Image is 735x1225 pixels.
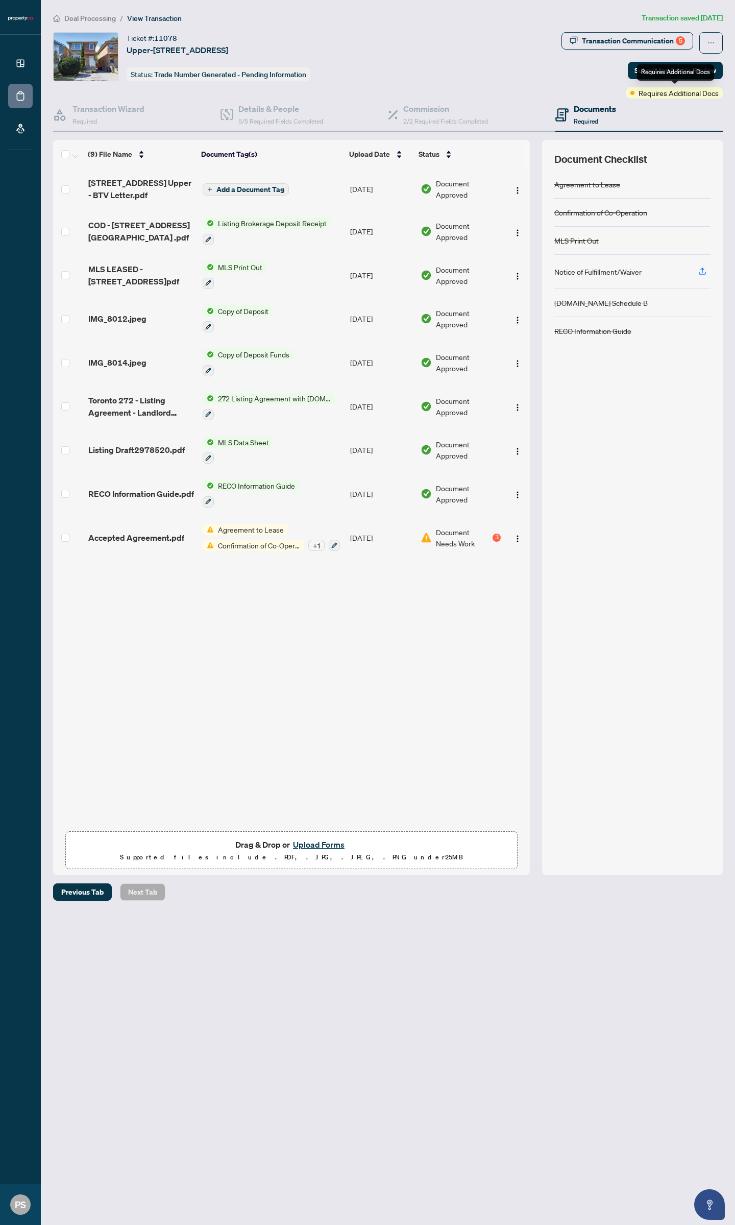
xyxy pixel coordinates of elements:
span: ellipsis [707,39,715,46]
button: Logo [509,442,526,458]
span: Document Approved [436,439,501,461]
img: Status Icon [203,437,214,448]
button: Logo [509,181,526,197]
td: [DATE] [346,341,416,385]
button: Transaction Communication5 [561,32,693,50]
img: Logo [513,186,522,195]
img: Document Status [421,313,432,324]
img: Document Status [421,444,432,455]
div: Requires Additional Docs [637,64,714,81]
img: Logo [513,272,522,280]
button: Status IconAgreement to LeaseStatus IconConfirmation of Co-Operation+1 [203,524,340,551]
button: Logo [509,223,526,239]
span: RECO Information Guide.pdf [88,488,194,500]
img: Document Status [421,183,432,195]
th: Upload Date [345,140,415,169]
img: Status Icon [203,480,214,491]
span: [STREET_ADDRESS] Upper - BTV Letter.pdf [88,177,194,201]
img: Logo [513,491,522,499]
span: Previous Tab [61,884,104,900]
img: logo [8,15,33,21]
td: [DATE] [346,428,416,472]
span: View Transaction [127,14,182,23]
img: Status Icon [203,261,214,273]
span: Document Approved [436,351,501,374]
button: Logo [509,398,526,415]
div: Transaction Communication [582,33,685,49]
td: [DATE] [346,385,416,428]
button: Open asap [694,1189,725,1220]
span: Requires Additional Docs [639,87,719,99]
span: Document Checklist [554,152,647,166]
span: Listing Brokerage Deposit Receipt [214,218,331,229]
div: MLS Print Out [554,235,599,246]
span: PS [15,1197,26,1212]
button: Add a Document Tag [203,183,289,196]
img: Document Status [421,488,432,499]
img: Status Icon [203,349,214,360]
span: Toronto 272 - Listing Agreement - Landlord Designated Representation Agreement Authority to Offer... [88,394,194,419]
td: [DATE] [346,209,416,253]
span: Submit for Admin Review [634,62,716,79]
h4: Transaction Wizard [72,103,144,115]
img: Logo [513,447,522,455]
img: Logo [513,316,522,324]
span: Copy of Deposit [214,305,273,317]
div: Ticket #: [127,32,177,44]
button: Status IconCopy of Deposit Funds [203,349,293,376]
td: [DATE] [346,169,416,209]
button: Status IconListing Brokerage Deposit Receipt [203,218,331,245]
img: Logo [513,535,522,543]
span: 11078 [154,34,177,43]
h4: Documents [574,103,616,115]
span: Required [574,117,598,125]
span: 5/5 Required Fields Completed [238,117,323,125]
img: Document Status [421,401,432,412]
img: Status Icon [203,393,214,404]
span: 2/2 Required Fields Completed [403,117,488,125]
th: Document Tag(s) [197,140,345,169]
span: (9) File Name [88,149,132,160]
button: Logo [509,354,526,371]
span: Trade Number Generated - Pending Information [154,70,306,79]
span: Status [419,149,439,160]
span: IMG_8014.jpeg [88,356,146,369]
span: MLS Data Sheet [214,437,273,448]
img: Document Status [421,532,432,543]
button: Status IconRECO Information Guide [203,480,299,508]
img: Logo [513,403,522,412]
span: Upper-[STREET_ADDRESS] [127,44,228,56]
span: MLS Print Out [214,261,266,273]
span: Confirmation of Co-Operation [214,540,304,551]
th: Status [414,140,502,169]
div: Confirmation of Co-Operation [554,207,647,218]
span: plus [207,187,212,192]
img: Document Status [421,270,432,281]
button: Next Tab [120,883,165,901]
span: MLS LEASED - [STREET_ADDRESS]pdf [88,263,194,287]
span: Accepted Agreement.pdf [88,532,184,544]
span: Document Needs Work [436,526,491,549]
span: RECO Information Guide [214,480,299,491]
div: + 1 [308,540,325,551]
td: [DATE] [346,472,416,516]
span: Required [72,117,97,125]
button: Previous Tab [53,883,112,901]
img: Logo [513,229,522,237]
div: RECO Information Guide [554,325,631,337]
span: Document Approved [436,178,501,200]
td: [DATE] [346,516,416,560]
div: Status: [127,67,310,81]
span: Upload Date [349,149,390,160]
button: Logo [509,310,526,327]
img: Document Status [421,357,432,368]
img: IMG-W12397519_1.jpg [54,33,118,81]
span: Drag & Drop orUpload FormsSupported files include .PDF, .JPG, .JPEG, .PNG under25MB [66,832,517,870]
button: Logo [509,486,526,502]
span: Copy of Deposit Funds [214,349,293,360]
span: home [53,15,60,22]
div: Agreement to Lease [554,179,620,190]
img: Document Status [421,226,432,237]
button: Status Icon272 Listing Agreement with [DOMAIN_NAME] Company Schedule A to Listing Agreement [203,393,335,420]
button: Submit for Admin Review [628,62,723,79]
